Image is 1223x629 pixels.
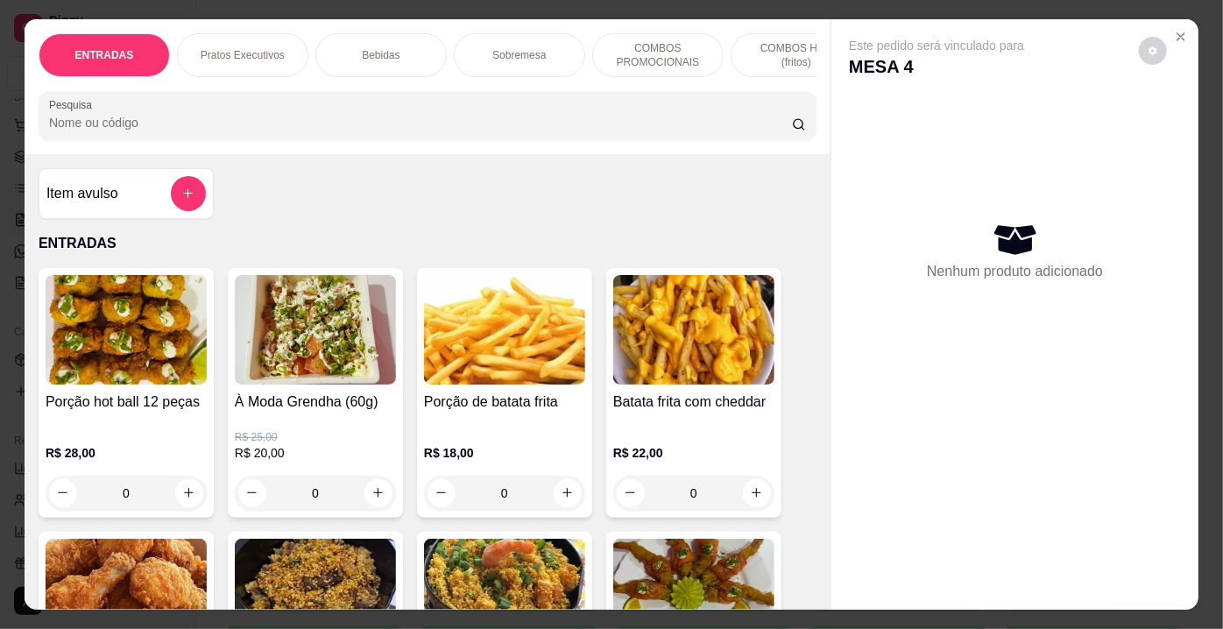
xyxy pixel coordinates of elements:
button: decrease-product-quantity [49,479,77,507]
h4: Batata frita com cheddar [613,392,774,413]
h4: Item avulso [46,183,118,204]
button: increase-product-quantity [364,479,392,507]
p: Nenhum produto adicionado [927,261,1103,282]
button: decrease-product-quantity [1139,37,1167,65]
button: add-separate-item [171,176,206,211]
h4: À Moda Grendha (60g) [235,392,396,413]
p: ENTRADAS [75,48,134,62]
p: ENTRADAS [39,233,817,254]
h4: Porção de batata frita [424,392,585,413]
p: R$ 28,00 [46,444,207,462]
p: COMBOS HOT (fritos) [746,41,847,69]
p: R$ 20,00 [235,444,396,462]
img: product-image [46,275,207,385]
input: Pesquisa [49,114,792,131]
p: Sobremesa [492,48,546,62]
button: increase-product-quantity [743,479,771,507]
p: Este pedido será vinculado para [849,37,1024,54]
p: Bebidas [362,48,399,62]
img: product-image [613,275,774,385]
label: Pesquisa [49,97,98,112]
img: product-image [235,275,396,385]
button: increase-product-quantity [554,479,582,507]
button: increase-product-quantity [175,479,203,507]
button: decrease-product-quantity [238,479,266,507]
img: product-image [424,275,585,385]
p: R$ 25,00 [235,430,396,444]
button: decrease-product-quantity [428,479,456,507]
button: decrease-product-quantity [617,479,645,507]
p: COMBOS PROMOCIONAIS [607,41,709,69]
button: Close [1167,23,1195,51]
h4: Porção hot ball 12 peças [46,392,207,413]
p: MESA 4 [849,54,1024,79]
p: Pratos Executivos [201,48,285,62]
p: R$ 18,00 [424,444,585,462]
p: R$ 22,00 [613,444,774,462]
